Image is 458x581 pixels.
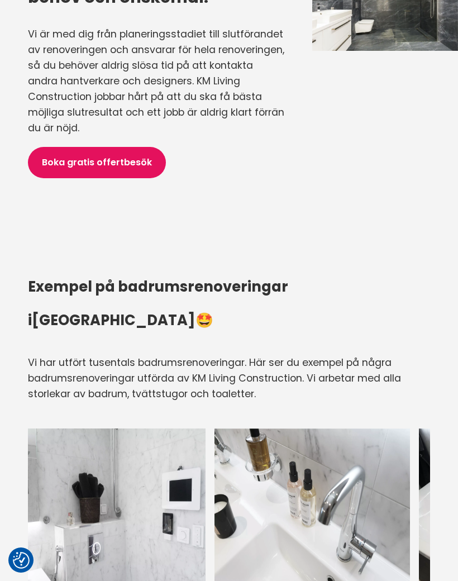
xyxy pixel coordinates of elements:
p: Vi är med dig från planeringsstadiet till slutförandet av renoveringen och ansvarar för hela reno... [28,26,284,136]
span: [GEOGRAPHIC_DATA] [32,310,195,330]
p: Vi har utfört tusentals badrumsrenoveringar. Här ser du exempel på några badrumsrenoveringar utfö... [28,355,430,402]
a: Boka gratis offertbesök [28,147,166,178]
button: Samtyckesinställningar [13,552,30,569]
img: Revisit consent button [13,552,30,569]
h3: Exempel på badrumsrenoveringar i 🤩 [28,270,430,337]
